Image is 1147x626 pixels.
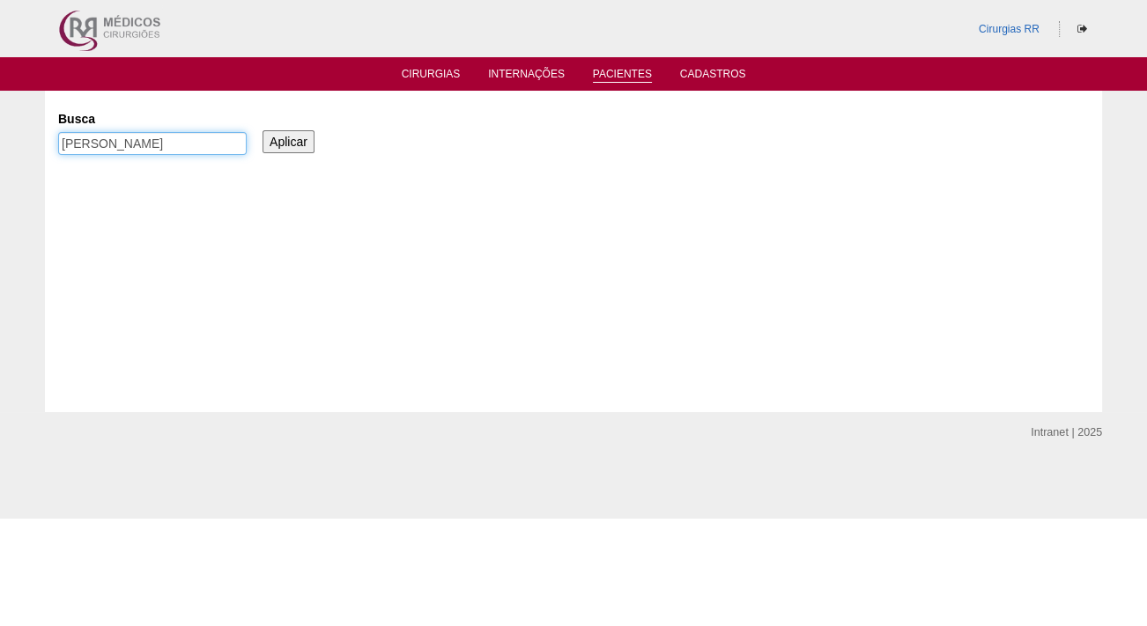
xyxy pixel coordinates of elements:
[1077,24,1087,34] i: Sair
[58,132,247,155] input: Digite os termos que você deseja procurar.
[593,68,652,83] a: Pacientes
[1031,423,1102,441] div: Intranet | 2025
[263,130,314,153] input: Aplicar
[402,68,461,85] a: Cirurgias
[488,68,565,85] a: Internações
[979,23,1040,35] a: Cirurgias RR
[680,68,746,85] a: Cadastros
[58,110,247,128] label: Busca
